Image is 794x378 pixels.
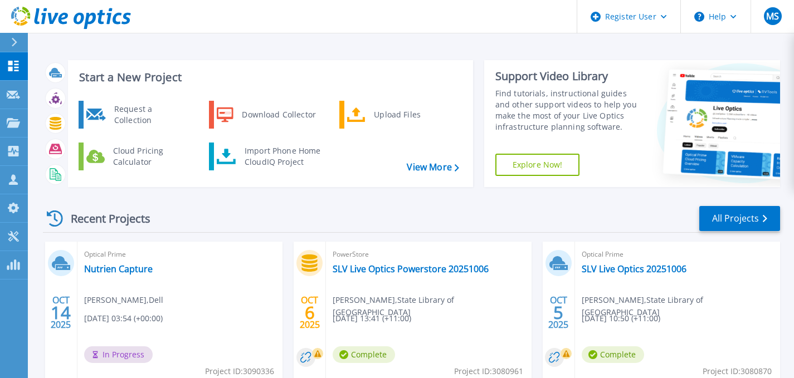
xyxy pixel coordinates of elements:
span: In Progress [84,346,153,363]
a: Explore Now! [495,154,580,176]
span: Project ID: 3090336 [205,365,274,377]
div: OCT 2025 [299,292,320,333]
div: Import Phone Home CloudIQ Project [239,145,326,168]
div: Cloud Pricing Calculator [108,145,190,168]
div: Find tutorials, instructional guides and other support videos to help you make the most of your L... [495,88,643,132]
span: [DATE] 10:50 (+11:00) [582,312,660,325]
a: SLV Live Optics Powerstore 20251006 [333,263,489,274]
div: OCT 2025 [548,292,569,333]
span: Project ID: 3080870 [703,365,772,377]
div: OCT 2025 [50,292,71,333]
a: View More [407,162,459,173]
span: 14 [51,308,71,317]
span: [DATE] 03:54 (+00:00) [84,312,163,325]
div: Recent Projects [43,205,165,232]
div: Upload Files [368,104,451,126]
span: Optical Prime [582,248,773,261]
span: [PERSON_NAME] , State Library of [GEOGRAPHIC_DATA] [333,294,531,318]
span: Optical Prime [84,248,276,261]
a: Nutrien Capture [84,263,153,274]
span: Complete [333,346,395,363]
span: Complete [582,346,644,363]
span: [DATE] 13:41 (+11:00) [333,312,411,325]
a: Upload Files [339,101,454,129]
span: [PERSON_NAME] , Dell [84,294,163,306]
div: Support Video Library [495,69,643,84]
a: All Projects [699,206,780,231]
span: Project ID: 3080961 [454,365,523,377]
div: Download Collector [236,104,320,126]
a: Request a Collection [79,101,193,129]
div: Request a Collection [109,104,190,126]
span: PowerStore [333,248,524,261]
h3: Start a New Project [79,71,459,84]
span: 6 [305,308,315,317]
a: Download Collector [209,101,323,129]
span: 5 [553,308,563,317]
a: Cloud Pricing Calculator [79,143,193,170]
a: SLV Live Optics 20251006 [582,263,686,274]
span: MS [766,12,779,21]
span: [PERSON_NAME] , State Library of [GEOGRAPHIC_DATA] [582,294,780,318]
